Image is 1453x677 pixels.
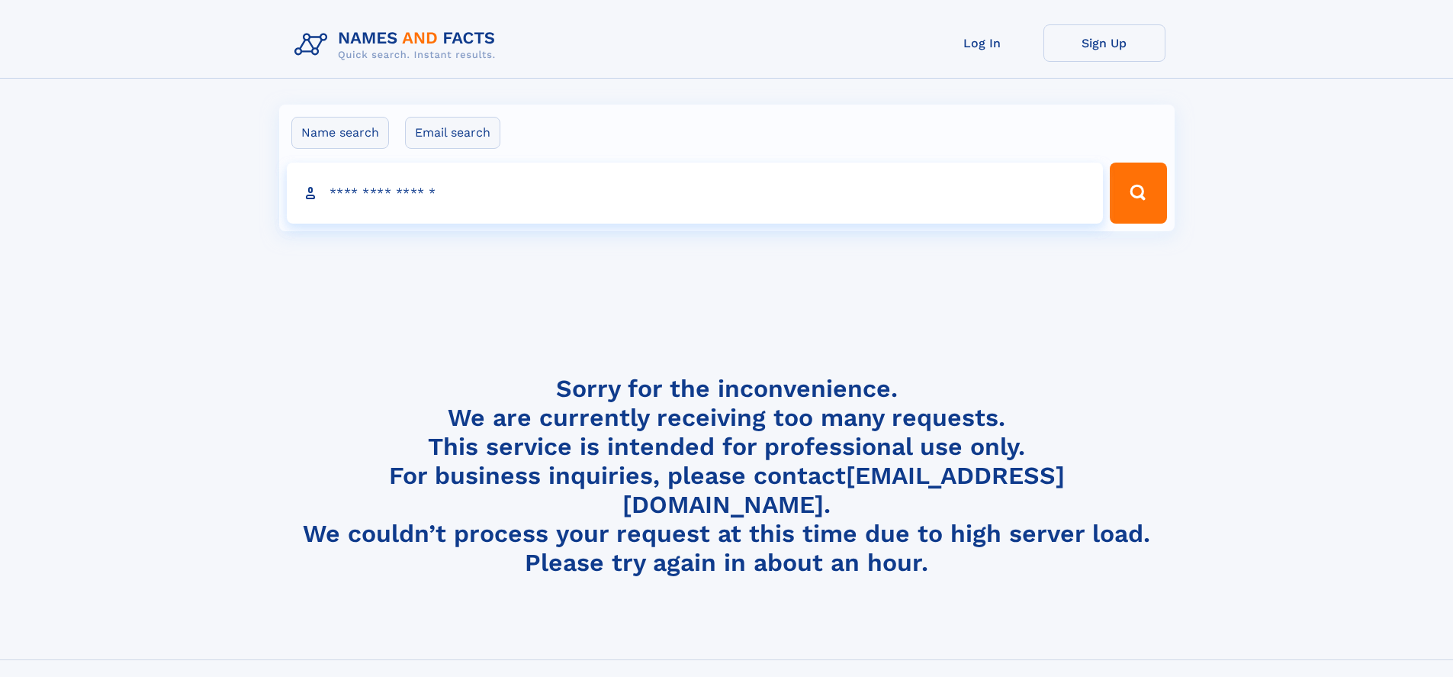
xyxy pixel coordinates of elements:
[921,24,1043,62] a: Log In
[622,461,1065,519] a: [EMAIL_ADDRESS][DOMAIN_NAME]
[287,163,1104,224] input: search input
[405,117,500,149] label: Email search
[1043,24,1165,62] a: Sign Up
[288,374,1165,578] h4: Sorry for the inconvenience. We are currently receiving too many requests. This service is intend...
[291,117,389,149] label: Name search
[288,24,508,66] img: Logo Names and Facts
[1110,163,1166,224] button: Search Button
